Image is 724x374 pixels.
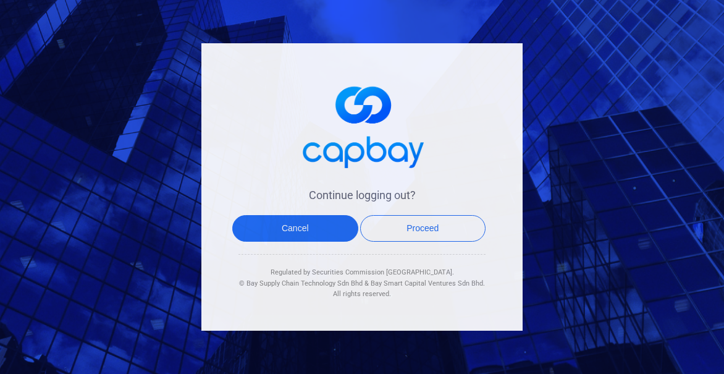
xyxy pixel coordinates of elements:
button: Proceed [360,215,486,242]
span: Bay Smart Capital Ventures Sdn Bhd. [371,279,485,287]
span: © Bay Supply Chain Technology Sdn Bhd [239,279,363,287]
div: Regulated by Securities Commission [GEOGRAPHIC_DATA]. & All rights reserved. [238,255,486,300]
button: Cancel [232,215,358,242]
h4: Continue logging out? [238,188,486,203]
img: logo [294,74,430,176]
